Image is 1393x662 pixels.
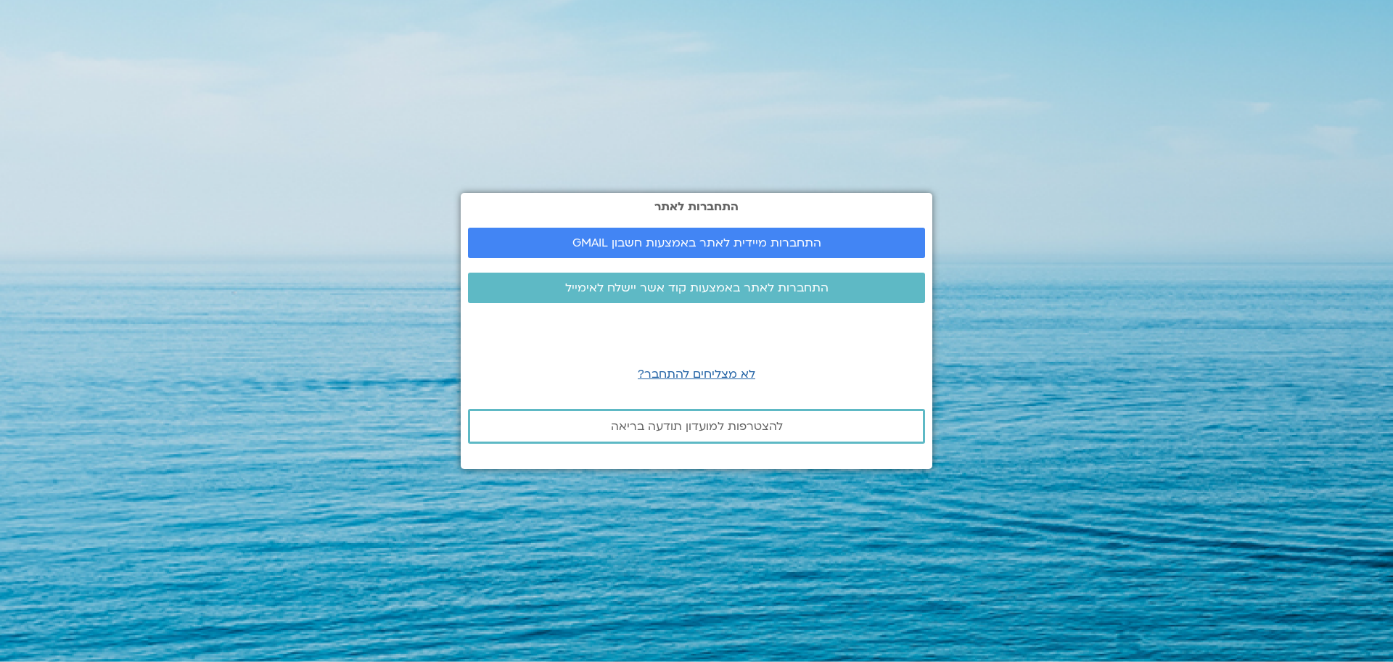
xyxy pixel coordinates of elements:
span: התחברות לאתר באמצעות קוד אשר יישלח לאימייל [565,281,829,294]
h2: התחברות לאתר [468,200,925,213]
a: להצטרפות למועדון תודעה בריאה [468,409,925,444]
a: התחברות לאתר באמצעות קוד אשר יישלח לאימייל [468,273,925,303]
a: לא מצליחים להתחבר? [638,366,755,382]
span: התחברות מיידית לאתר באמצעות חשבון GMAIL [572,236,821,249]
span: להצטרפות למועדון תודעה בריאה [611,420,783,433]
a: התחברות מיידית לאתר באמצעות חשבון GMAIL [468,228,925,258]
